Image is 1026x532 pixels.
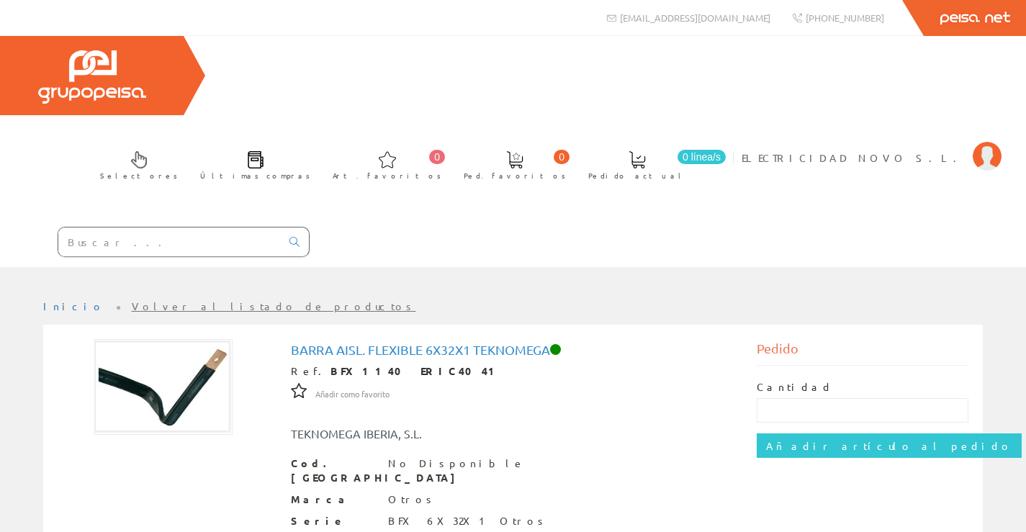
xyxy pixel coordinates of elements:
[291,343,736,357] h1: Barra Aisl. Flexible 6x32x1 Teknomega
[464,168,566,183] span: Ped. favoritos
[330,364,501,377] strong: BFX1140 ERIC4041
[388,456,525,471] div: No Disponible
[757,380,833,395] label: Cantidad
[291,364,736,379] div: Ref.
[100,168,178,183] span: Selectores
[333,168,441,183] span: Art. favoritos
[757,339,968,366] div: Pedido
[291,514,377,528] span: Serie
[280,425,552,442] div: TEKNOMEGA IBERIA, S.L.
[806,12,884,24] span: [PHONE_NUMBER]
[200,168,310,183] span: Últimas compras
[429,150,445,164] span: 0
[388,514,548,528] div: BFX 6X32X1 Otros
[742,150,966,165] span: ELECTRICIDAD NOVO S.L.
[620,12,770,24] span: [EMAIL_ADDRESS][DOMAIN_NAME]
[43,299,104,312] a: Inicio
[388,492,436,507] div: Otros
[291,492,377,507] span: Marca
[588,168,686,183] span: Pedido actual
[315,389,390,400] span: Añadir como favorito
[94,339,233,435] img: Foto artículo Barra Aisl. Flexible 6x32x1 Teknomega (192x132.84033613445)
[757,433,1022,458] input: Añadir artículo al pedido
[742,139,1002,153] a: ELECTRICIDAD NOVO S.L.
[38,50,146,104] img: Grupo Peisa
[678,150,726,164] span: 0 línea/s
[58,227,281,256] input: Buscar ...
[186,139,318,189] a: Últimas compras
[291,456,377,485] span: Cod. [GEOGRAPHIC_DATA]
[86,139,185,189] a: Selectores
[554,150,570,164] span: 0
[315,387,390,400] a: Añadir como favorito
[132,299,416,312] a: Volver al listado de productos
